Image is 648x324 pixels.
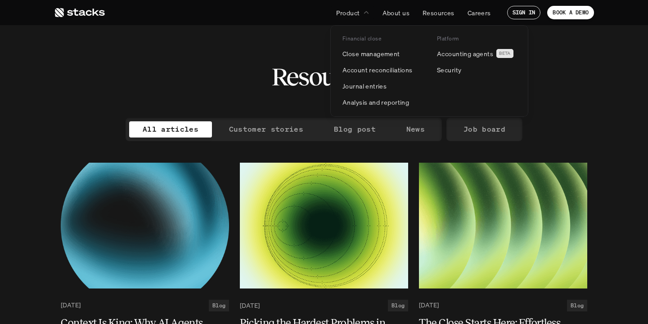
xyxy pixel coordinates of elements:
h2: Blog [391,302,405,309]
p: Financial close [342,36,381,42]
p: Platform [437,36,459,42]
h2: BETA [499,51,511,56]
a: Privacy Policy [135,40,174,48]
p: Account reconciliations [342,65,413,75]
p: Close management [342,49,400,58]
p: News [406,123,425,136]
a: BOOK A DEMO [547,6,594,19]
p: SIGN IN [513,9,535,16]
p: [DATE] [419,302,439,309]
a: All articles [129,121,212,138]
p: All articles [143,123,198,136]
a: Analysis and reporting [337,94,427,110]
a: Job board [450,121,519,138]
a: Resources [417,4,460,21]
a: About us [377,4,415,21]
a: SIGN IN [507,6,541,19]
p: Journal entries [342,81,387,91]
a: Careers [462,4,496,21]
p: [DATE] [240,302,260,309]
h2: Blog [212,302,225,309]
p: Product [336,8,360,18]
p: BOOK A DEMO [553,9,589,16]
p: About us [382,8,409,18]
h2: Blog [571,302,584,309]
p: Security [437,65,461,75]
p: Job board [463,123,505,136]
a: Security [432,62,522,78]
a: News [393,121,438,138]
p: Careers [468,8,491,18]
p: Resources [423,8,454,18]
p: Blog post [334,123,376,136]
a: Accounting agentsBETA [432,45,522,62]
a: Customer stories [216,121,317,138]
a: Account reconciliations [337,62,427,78]
a: [DATE]Blog [240,300,408,311]
h2: Resources [271,63,377,91]
p: Accounting agents [437,49,493,58]
p: Analysis and reporting [342,98,409,107]
p: [DATE] [61,302,81,309]
a: Blog post [320,121,389,138]
a: Close management [337,45,427,62]
p: Customer stories [229,123,303,136]
a: [DATE]Blog [419,300,587,311]
a: [DATE]Blog [61,300,229,311]
a: Journal entries [337,78,427,94]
